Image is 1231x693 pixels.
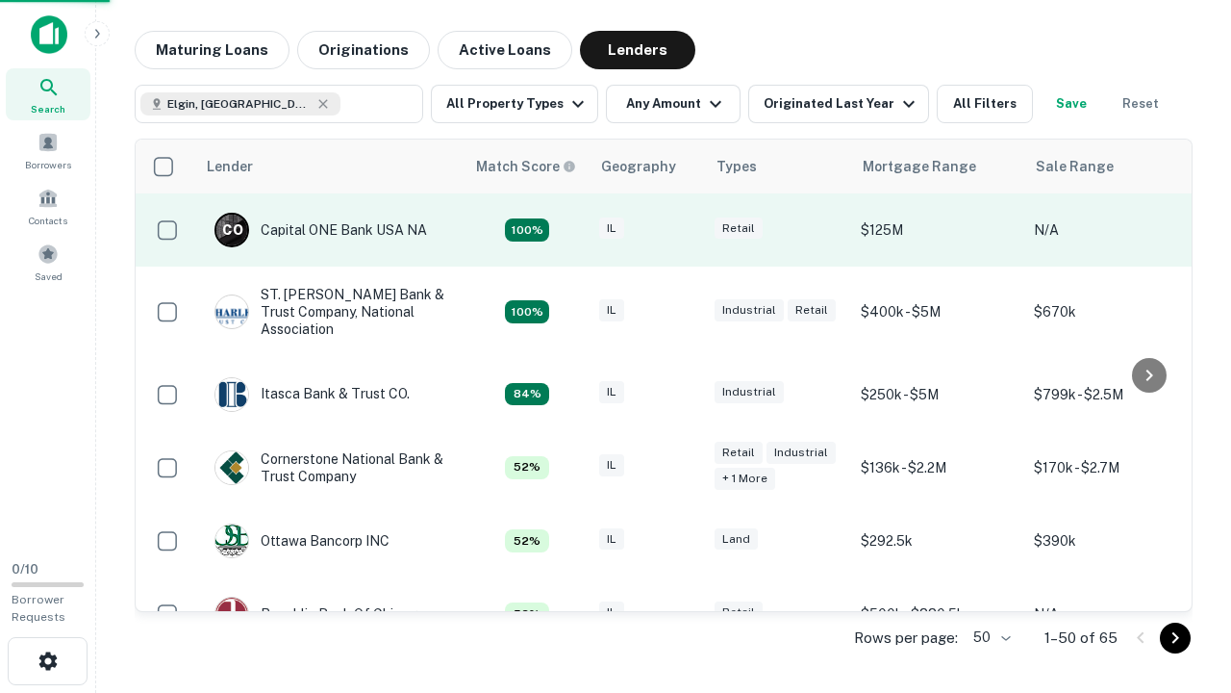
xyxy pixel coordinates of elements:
div: Itasca Bank & Trust CO. [214,377,410,412]
th: Sale Range [1024,140,1197,193]
div: Capitalize uses an advanced AI algorithm to match your search with the best lender. The match sco... [505,603,549,626]
div: ST. [PERSON_NAME] Bank & Trust Company, National Association [214,286,445,339]
button: All Filters [937,85,1033,123]
button: Save your search to get updates of matches that match your search criteria. [1041,85,1102,123]
div: Ottawa Bancorp INC [214,524,389,558]
div: Mortgage Range [863,155,976,178]
td: $170k - $2.7M [1024,431,1197,504]
td: N/A [1024,577,1197,651]
img: picture [215,378,248,411]
button: Originations [297,31,430,69]
div: Cornerstone National Bank & Trust Company [214,450,445,485]
td: $500k - $880.5k [851,577,1024,651]
a: Saved [6,236,90,288]
div: Geography [601,155,676,178]
span: Borrower Requests [12,593,65,624]
a: Contacts [6,180,90,232]
div: Retail [715,218,763,240]
td: $400k - $5M [851,267,1024,358]
a: Search [6,68,90,120]
td: $136k - $2.2M [851,431,1024,504]
div: Capitalize uses an advanced AI algorithm to match your search with the best lender. The match sco... [505,300,549,323]
div: 50 [966,624,1014,652]
span: Borrowers [25,157,71,172]
td: $670k [1024,267,1197,358]
button: Originated Last Year [748,85,929,123]
div: Retail [715,602,763,624]
div: Retail [715,442,763,464]
td: $390k [1024,504,1197,577]
div: Retail [788,299,836,321]
a: Borrowers [6,124,90,176]
div: IL [599,218,624,240]
div: Industrial [766,442,836,464]
button: Any Amount [606,85,741,123]
button: Active Loans [438,31,572,69]
th: Mortgage Range [851,140,1024,193]
th: Lender [195,140,465,193]
div: Types [716,155,757,178]
span: Contacts [29,213,67,228]
div: IL [599,454,624,476]
td: $125M [851,193,1024,267]
span: Search [31,101,65,116]
h6: Match Score [476,156,572,177]
div: Sale Range [1036,155,1114,178]
th: Types [705,140,851,193]
div: IL [599,299,624,321]
button: All Property Types [431,85,598,123]
div: Capitalize uses an advanced AI algorithm to match your search with the best lender. The match sco... [476,156,576,177]
div: IL [599,381,624,403]
div: IL [599,602,624,624]
div: Industrial [715,299,784,321]
img: picture [215,598,248,630]
div: Capitalize uses an advanced AI algorithm to match your search with the best lender. The match sco... [505,529,549,552]
td: $292.5k [851,504,1024,577]
td: N/A [1024,193,1197,267]
iframe: Chat Widget [1135,539,1231,631]
button: Lenders [580,31,695,69]
td: $799k - $2.5M [1024,358,1197,431]
button: Maturing Loans [135,31,289,69]
p: C O [222,220,242,241]
span: Elgin, [GEOGRAPHIC_DATA], [GEOGRAPHIC_DATA] [167,95,312,113]
button: Reset [1110,85,1171,123]
div: Lender [207,155,253,178]
div: Industrial [715,381,784,403]
img: picture [215,451,248,484]
div: Republic Bank Of Chicago [214,597,425,631]
button: Go to next page [1160,623,1191,654]
img: picture [215,525,248,557]
div: IL [599,528,624,551]
th: Capitalize uses an advanced AI algorithm to match your search with the best lender. The match sco... [465,140,590,193]
td: $250k - $5M [851,358,1024,431]
img: picture [215,295,248,328]
div: Capitalize uses an advanced AI algorithm to match your search with the best lender. The match sco... [505,383,549,406]
p: Rows per page: [854,627,958,650]
span: Saved [35,269,63,284]
span: 0 / 10 [12,562,38,577]
div: Capitalize uses an advanced AI algorithm to match your search with the best lender. The match sco... [505,218,549,242]
div: + 1 more [715,468,775,490]
div: Capital ONE Bank USA NA [214,213,427,247]
div: Originated Last Year [764,92,920,115]
img: capitalize-icon.png [31,15,67,54]
th: Geography [590,140,705,193]
div: Capitalize uses an advanced AI algorithm to match your search with the best lender. The match sco... [505,456,549,479]
div: Land [715,528,758,551]
p: 1–50 of 65 [1044,627,1118,650]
